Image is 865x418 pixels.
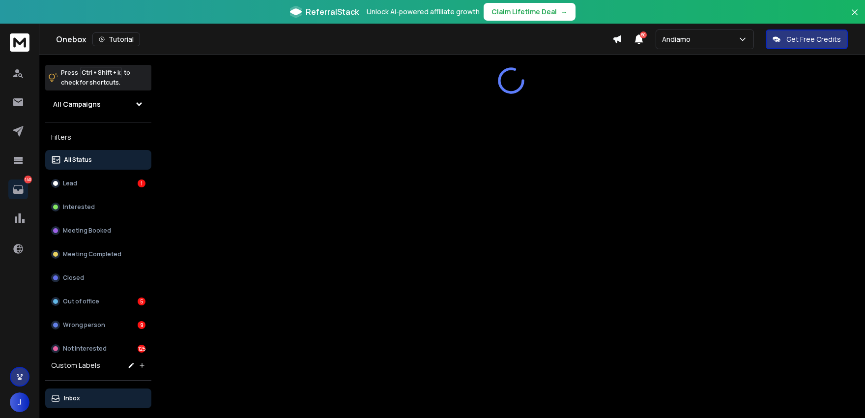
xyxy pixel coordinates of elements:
[63,203,95,211] p: Interested
[45,221,151,240] button: Meeting Booked
[45,130,151,144] h3: Filters
[45,388,151,408] button: Inbox
[80,67,122,78] span: Ctrl + Shift + k
[662,34,694,44] p: Andiamo
[64,156,92,164] p: All Status
[56,32,612,46] div: Onebox
[138,298,145,305] div: 5
[24,176,32,183] p: 140
[45,244,151,264] button: Meeting Completed
[45,339,151,358] button: Not Interested125
[45,268,151,288] button: Closed
[8,179,28,199] a: 140
[63,227,111,235] p: Meeting Booked
[63,179,77,187] p: Lead
[561,7,568,17] span: →
[367,7,480,17] p: Unlock AI-powered affiliate growth
[51,360,100,370] h3: Custom Labels
[306,6,359,18] span: ReferralStack
[92,32,140,46] button: Tutorial
[766,30,848,49] button: Get Free Credits
[45,292,151,311] button: Out of office5
[63,321,105,329] p: Wrong person
[10,392,29,412] button: J
[640,31,647,38] span: 50
[64,394,80,402] p: Inbox
[138,345,145,353] div: 125
[45,150,151,170] button: All Status
[138,321,145,329] div: 9
[61,68,130,88] p: Press to check for shortcuts.
[45,197,151,217] button: Interested
[45,174,151,193] button: Lead1
[45,94,151,114] button: All Campaigns
[45,315,151,335] button: Wrong person9
[786,34,841,44] p: Get Free Credits
[63,345,107,353] p: Not Interested
[848,6,861,30] button: Close banner
[53,99,101,109] h1: All Campaigns
[138,179,145,187] div: 1
[484,3,576,21] button: Claim Lifetime Deal→
[63,298,99,305] p: Out of office
[63,274,84,282] p: Closed
[63,250,121,258] p: Meeting Completed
